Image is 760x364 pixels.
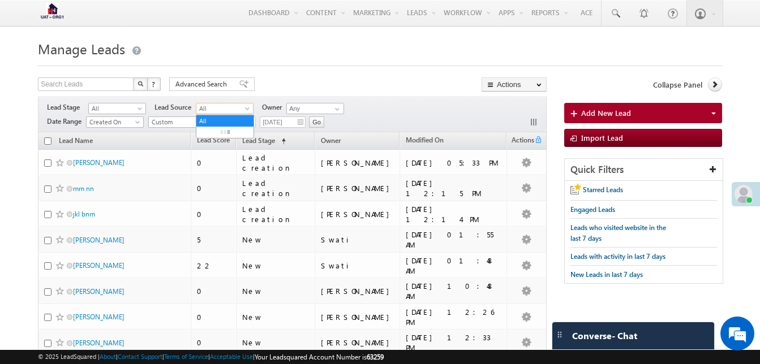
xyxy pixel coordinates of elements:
[321,183,395,193] div: [PERSON_NAME]
[210,353,253,360] a: Acceptable Use
[73,313,124,321] a: [PERSON_NAME]
[237,134,291,149] a: Lead Stage (sorted ascending)
[38,40,125,58] span: Manage Leads
[406,204,501,224] div: [DATE] 12:14 PM
[197,136,230,144] span: Lead Score
[309,116,324,128] input: Go
[583,185,623,194] span: Starred Leads
[59,59,190,74] div: Chat with us now
[406,307,501,327] div: [DATE] 12:26 PM
[581,133,623,142] span: Import Lead
[47,102,88,112] span: Lead Stage
[73,236,124,244] a: [PERSON_NAME]
[321,158,395,168] div: [PERSON_NAME]
[242,235,310,245] div: New
[38,352,384,362] span: © 2025 LeadSquared | | | | |
[482,77,547,92] button: Actions
[321,261,395,271] div: Swati
[197,312,231,322] div: 0
[653,80,702,90] span: Collapse Panel
[152,79,157,89] span: ?
[197,209,231,219] div: 0
[242,153,310,173] div: Lead creation
[242,136,275,145] span: Lead Stage
[149,117,203,127] span: Custom
[196,103,250,114] span: All
[242,204,310,224] div: Lead creation
[154,283,205,298] em: Start Chat
[148,116,206,128] a: Custom
[87,117,140,127] span: Created On
[255,353,384,361] span: Your Leadsquared Account Number is
[321,337,395,348] div: [PERSON_NAME]
[242,178,310,198] div: Lead creation
[321,286,395,296] div: [PERSON_NAME]
[89,103,143,114] span: All
[406,136,444,144] span: Modified On
[186,6,213,33] div: Minimize live chat window
[197,158,231,168] div: 0
[73,184,94,193] a: mm nn
[196,115,254,138] ul: All
[242,312,310,322] div: New
[565,159,723,181] div: Quick Filters
[406,255,501,276] div: [DATE] 01:48 AM
[262,102,286,112] span: Owner
[321,136,341,145] span: Owner
[572,331,637,341] span: Converse - Chat
[242,286,310,296] div: New
[196,116,254,126] a: All
[175,79,230,89] span: Advanced Search
[570,270,643,279] span: New Leads in last 7 days
[191,134,235,149] a: Lead Score
[86,116,144,128] a: Created On
[73,210,95,218] a: jkl bnm
[73,287,124,296] a: [PERSON_NAME]
[277,137,286,146] span: (sorted ascending)
[196,103,254,114] a: All
[581,108,631,118] span: Add New Lead
[321,209,395,219] div: [PERSON_NAME]
[147,77,161,91] button: ?
[197,286,231,296] div: 0
[197,261,231,271] div: 22
[154,102,196,112] span: Lead Source
[321,235,395,245] div: Swati
[19,59,48,74] img: d_60004797649_company_0_60004797649
[138,81,143,86] img: Search
[197,337,231,348] div: 0
[100,353,116,360] a: About
[367,353,384,361] span: 63259
[73,261,124,270] a: [PERSON_NAME]
[88,103,146,114] a: All
[400,134,449,149] a: Modified On
[570,223,666,242] span: Leads who visited website in the last 7 days
[197,235,231,245] div: 5
[406,178,501,198] div: [DATE] 12:15 PM
[406,281,501,301] div: [DATE] 10:48 AM
[555,330,564,339] img: carter-drag
[38,3,66,23] img: Custom Logo
[406,229,501,250] div: [DATE] 01:55 AM
[53,135,98,149] a: Lead Name
[15,105,207,273] textarea: Type your message and hit 'Enter'
[570,252,665,261] span: Leads with activity in last 7 days
[507,134,534,149] span: Actions
[242,261,310,271] div: New
[570,205,615,214] span: Engaged Leads
[406,158,501,168] div: [DATE] 05:33 PM
[73,339,124,347] a: [PERSON_NAME]
[406,332,501,353] div: [DATE] 12:33 PM
[47,116,86,127] span: Date Range
[118,353,162,360] a: Contact Support
[44,137,51,145] input: Check all records
[321,312,395,322] div: [PERSON_NAME]
[242,337,310,348] div: New
[73,158,124,167] a: [PERSON_NAME]
[197,183,231,193] div: 0
[164,353,208,360] a: Terms of Service
[286,103,344,114] input: Type to Search
[329,103,343,115] a: Show All Items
